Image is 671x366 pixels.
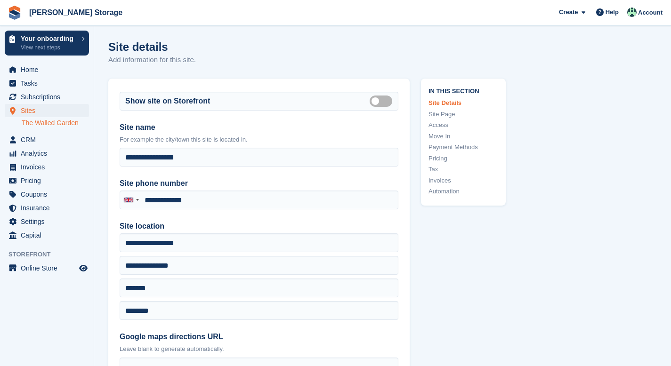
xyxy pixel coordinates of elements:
[428,98,498,108] a: Site Details
[559,8,578,17] span: Create
[125,95,210,107] label: Show site on Storefront
[120,122,398,133] label: Site name
[21,160,77,174] span: Invoices
[428,143,498,152] a: Payment Methods
[8,250,94,259] span: Storefront
[428,86,498,95] span: In this section
[21,63,77,76] span: Home
[428,187,498,196] a: Automation
[428,110,498,119] a: Site Page
[428,176,498,185] a: Invoices
[428,165,498,174] a: Tax
[5,63,89,76] a: menu
[120,178,398,189] label: Site phone number
[21,43,77,52] p: View next steps
[5,31,89,56] a: Your onboarding View next steps
[8,6,22,20] img: stora-icon-8386f47178a22dfd0bd8f6a31ec36ba5ce8667c1dd55bd0f319d3a0aa187defe.svg
[5,229,89,242] a: menu
[428,154,498,163] a: Pricing
[21,90,77,103] span: Subscriptions
[638,8,663,17] span: Account
[21,77,77,90] span: Tasks
[120,221,398,232] label: Site location
[21,35,77,42] p: Your onboarding
[5,160,89,174] a: menu
[21,215,77,228] span: Settings
[120,135,398,144] p: For example the city/town this site is located in.
[21,147,77,160] span: Analytics
[120,191,142,209] div: United Kingdom: +44
[627,8,637,17] img: Nicholas Pain
[21,188,77,201] span: Coupons
[5,262,89,275] a: menu
[21,262,77,275] span: Online Store
[120,344,398,354] p: Leave blank to generate automatically.
[78,263,89,274] a: Preview store
[5,90,89,103] a: menu
[606,8,619,17] span: Help
[5,104,89,117] a: menu
[21,229,77,242] span: Capital
[5,215,89,228] a: menu
[120,331,398,342] label: Google maps directions URL
[108,40,196,53] h1: Site details
[5,77,89,90] a: menu
[21,133,77,146] span: CRM
[108,55,196,65] p: Add information for this site.
[21,174,77,187] span: Pricing
[21,104,77,117] span: Sites
[370,100,396,102] label: Is public
[5,147,89,160] a: menu
[21,201,77,215] span: Insurance
[5,201,89,215] a: menu
[22,119,89,127] a: The Walled Garden
[428,132,498,141] a: Move In
[5,174,89,187] a: menu
[5,133,89,146] a: menu
[5,188,89,201] a: menu
[25,5,126,20] a: [PERSON_NAME] Storage
[428,120,498,130] a: Access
